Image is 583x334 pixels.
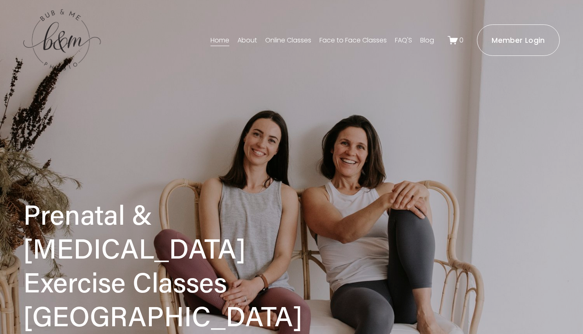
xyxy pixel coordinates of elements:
[211,34,229,47] a: Home
[23,9,101,72] img: bubandme
[459,35,463,45] span: 0
[477,24,560,56] a: Member Login
[395,34,412,47] a: FAQ'S
[319,34,387,47] a: Face to Face Classes
[237,34,257,47] a: About
[265,34,311,47] a: Online Classes
[448,35,464,45] a: 0 items in cart
[23,197,329,333] h1: Prenatal & [MEDICAL_DATA] Exercise Classes [GEOGRAPHIC_DATA]
[420,34,434,47] a: Blog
